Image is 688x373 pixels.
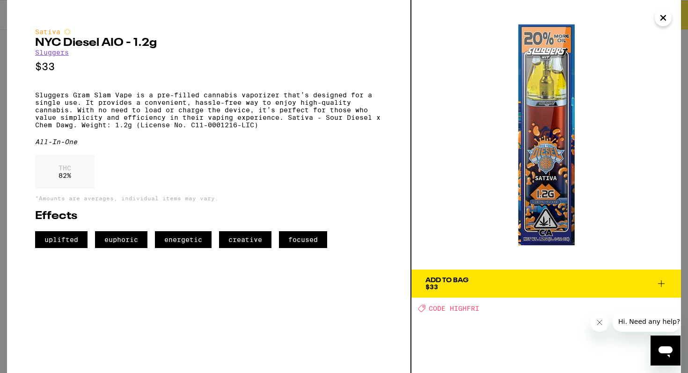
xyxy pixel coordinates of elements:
[35,37,382,49] h2: NYC Diesel AIO - 1.2g
[655,9,672,26] button: Close
[425,277,468,284] div: Add To Bag
[59,164,71,172] p: THC
[35,49,69,56] a: Sluggers
[35,211,382,222] h2: Effects
[35,28,382,36] div: Sativa
[35,138,382,146] div: All-In-One
[219,231,271,248] span: creative
[155,231,212,248] span: energetic
[35,91,382,129] p: Sluggers Gram Slam Vape is a pre-filled cannabis vaporizer that’s designed for a single use. It p...
[35,231,88,248] span: uplifted
[279,231,327,248] span: focused
[590,313,609,332] iframe: Close message
[35,61,382,73] p: $33
[411,270,681,298] button: Add To Bag$33
[651,336,681,366] iframe: Button to launch messaging window
[429,305,479,312] span: CODE HIGHFRI
[613,311,681,332] iframe: Message from company
[35,195,382,201] p: *Amounts are averages, individual items may vary.
[35,155,95,189] div: 82 %
[95,231,147,248] span: euphoric
[64,28,71,36] img: sativaColor.svg
[425,283,438,291] span: $33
